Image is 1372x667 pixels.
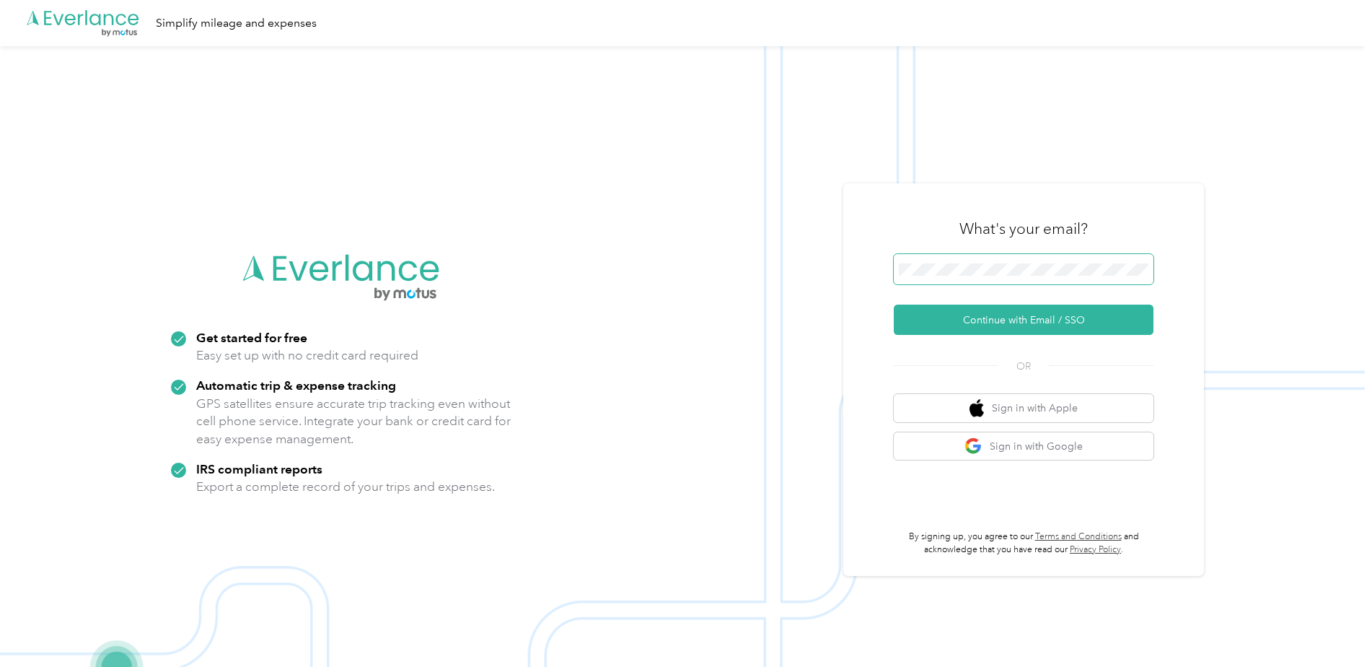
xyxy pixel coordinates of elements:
img: google logo [964,437,982,455]
strong: IRS compliant reports [196,461,322,476]
a: Terms and Conditions [1035,531,1122,542]
h3: What's your email? [959,219,1088,239]
p: By signing up, you agree to our and acknowledge that you have read our . [894,531,1153,556]
strong: Automatic trip & expense tracking [196,378,396,393]
button: apple logoSign in with Apple [894,394,1153,422]
img: apple logo [969,399,984,417]
strong: Get started for free [196,330,307,345]
button: google logoSign in with Google [894,432,1153,461]
p: Export a complete record of your trips and expenses. [196,478,495,496]
div: Simplify mileage and expenses [156,14,317,32]
p: Easy set up with no credit card required [196,346,418,365]
button: Continue with Email / SSO [894,305,1153,335]
a: Privacy Policy [1070,544,1121,555]
p: GPS satellites ensure accurate trip tracking even without cell phone service. Integrate your bank... [196,395,511,448]
span: OR [998,359,1049,374]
